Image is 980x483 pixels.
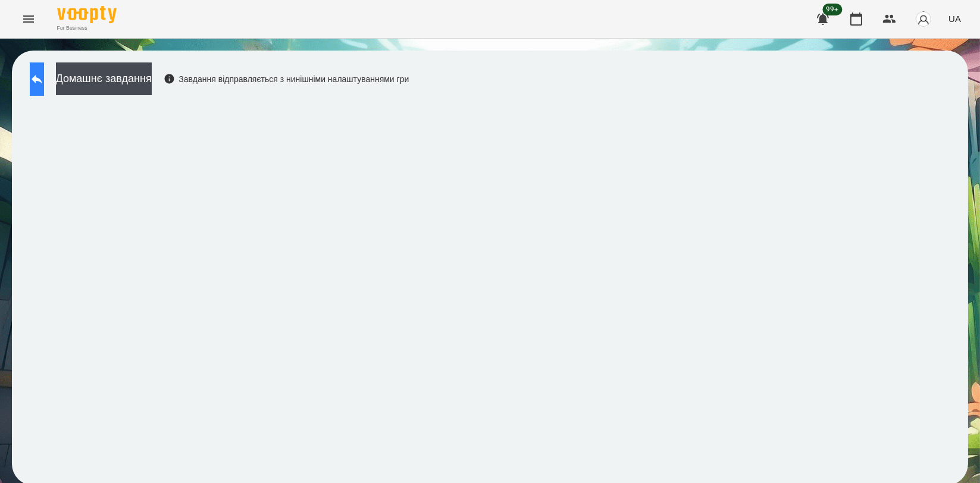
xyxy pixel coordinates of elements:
[944,8,966,30] button: UA
[56,62,152,95] button: Домашнє завдання
[57,6,117,23] img: Voopty Logo
[948,12,961,25] span: UA
[57,24,117,32] span: For Business
[823,4,843,15] span: 99+
[915,11,932,27] img: avatar_s.png
[164,73,409,85] div: Завдання відправляється з нинішніми налаштуваннями гри
[14,5,43,33] button: Menu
